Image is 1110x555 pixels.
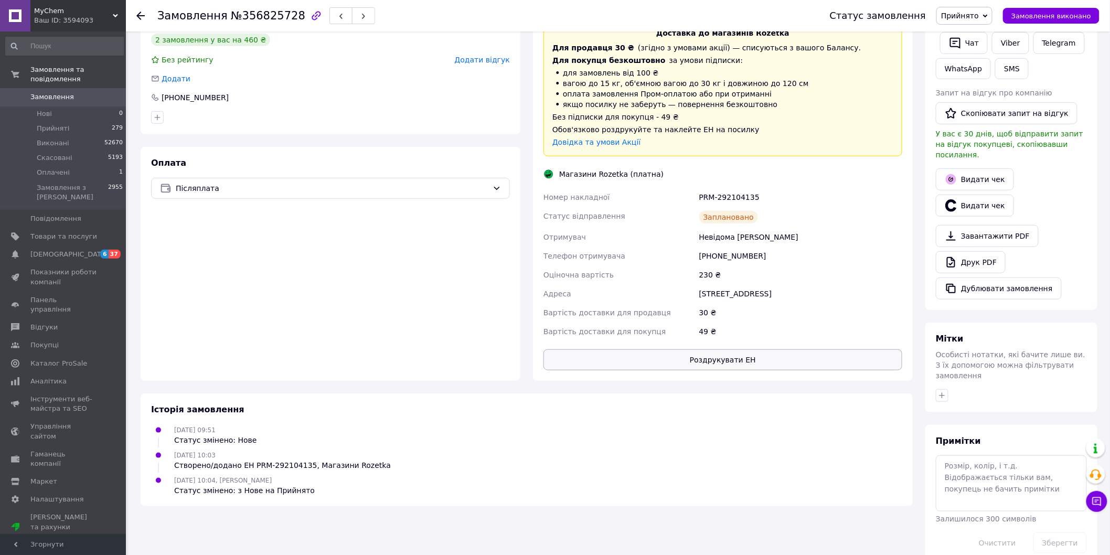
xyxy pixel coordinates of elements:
[157,9,228,22] span: Замовлення
[30,513,97,541] span: [PERSON_NAME] та рахунки
[119,168,123,177] span: 1
[176,183,488,194] span: Післяплата
[543,327,666,336] span: Вартість доставки для покупця
[30,450,97,468] span: Гаманець компанії
[543,271,614,279] span: Оціночна вартість
[543,212,625,220] span: Статус відправлення
[174,435,257,445] div: Статус змінено: Нове
[552,112,893,122] div: Без підписки для покупця - 49 ₴
[936,58,991,79] a: WhatsApp
[936,515,1037,523] span: Залишилося 300 символів
[30,268,97,286] span: Показники роботи компанії
[1086,491,1107,512] button: Чат з покупцем
[995,58,1029,79] button: SMS
[109,250,121,259] span: 37
[552,89,893,99] li: оплата замовлення Пром-оплатою або при отриманні
[936,130,1083,159] span: У вас є 30 днів, щоб відправити запит на відгук покупцеві, скопіювавши посилання.
[151,34,270,46] div: 2 замовлення у вас на 460 ₴
[112,124,123,133] span: 279
[30,377,67,386] span: Аналітика
[552,56,666,65] span: Для покупця безкоштовно
[557,169,666,179] div: Магазини Rozetka (платна)
[30,323,58,332] span: Відгуки
[936,251,1006,273] a: Друк PDF
[119,109,123,119] span: 0
[30,359,87,368] span: Каталог ProSale
[552,138,641,146] a: Довідка та умови Акції
[30,92,74,102] span: Замовлення
[37,124,69,133] span: Прийняті
[697,322,904,341] div: 49 ₴
[30,214,81,223] span: Повідомлення
[30,250,108,259] span: [DEMOGRAPHIC_DATA]
[37,138,69,148] span: Виконані
[108,183,123,202] span: 2955
[37,168,70,177] span: Оплачені
[161,92,230,103] div: [PHONE_NUMBER]
[5,37,124,56] input: Пошук
[936,168,1014,190] button: Видати чек
[697,265,904,284] div: 230 ₴
[108,153,123,163] span: 5193
[37,183,108,202] span: Замовлення з [PERSON_NAME]
[697,188,904,207] div: PRM-292104135
[940,32,988,54] button: Чат
[697,303,904,322] div: 30 ₴
[174,452,216,459] span: [DATE] 10:03
[936,89,1052,97] span: Запит на відгук про компанію
[455,56,510,64] span: Додати відгук
[30,295,97,314] span: Панель управління
[552,99,893,110] li: якщо посилку не заберуть — повернення безкоштовно
[936,350,1085,380] span: Особисті нотатки, які бачите лише ви. З їх допомогою можна фільтрувати замовлення
[174,426,216,434] span: [DATE] 09:51
[936,225,1039,247] a: Завантажити PDF
[936,102,1077,124] button: Скопіювати запит на відгук
[30,422,97,441] span: Управління сайтом
[543,290,571,298] span: Адреса
[1011,12,1091,20] span: Замовлення виконано
[162,56,214,64] span: Без рейтингу
[30,477,57,486] span: Маркет
[100,250,109,259] span: 6
[552,78,893,89] li: вагою до 15 кг, об'ємною вагою до 30 кг і довжиною до 120 см
[552,42,893,53] div: (згідно з умовами акції) — списуються з вашого Балансу.
[162,74,190,83] span: Додати
[30,495,84,504] span: Налаштування
[552,68,893,78] li: для замовлень від 100 ₴
[697,247,904,265] div: [PHONE_NUMBER]
[37,153,72,163] span: Скасовані
[656,29,789,37] span: Доставка до магазинів Rozetka
[936,277,1062,300] button: Дублювати замовлення
[543,252,625,260] span: Телефон отримувача
[830,10,926,21] div: Статус замовлення
[30,232,97,241] span: Товари та послуги
[30,340,59,350] span: Покупці
[992,32,1029,54] a: Viber
[151,404,244,414] span: Історія замовлення
[30,65,126,84] span: Замовлення та повідомлення
[543,233,586,241] span: Отримувач
[174,477,272,484] span: [DATE] 10:04, [PERSON_NAME]
[697,228,904,247] div: Невідома [PERSON_NAME]
[104,138,123,148] span: 52670
[37,109,52,119] span: Нові
[697,284,904,303] div: [STREET_ADDRESS]
[936,334,964,344] span: Мітки
[552,55,893,66] div: за умови підписки:
[231,9,305,22] span: №356825728
[543,349,902,370] button: Роздрукувати ЕН
[136,10,145,21] div: Повернутися назад
[941,12,979,20] span: Прийнято
[1003,8,1100,24] button: Замовлення виконано
[552,124,893,135] div: Обов'язково роздрукуйте та наклейте ЕН на посилку
[34,16,126,25] div: Ваш ID: 3594093
[936,195,1014,217] button: Видати чек
[936,436,981,446] span: Примітки
[699,211,759,223] div: Заплановано
[543,193,610,201] span: Номер накладної
[151,158,186,168] span: Оплата
[174,460,391,471] div: Створено/додано ЕН PRM-292104135, Магазини Rozetka
[30,394,97,413] span: Інструменти веб-майстра та SEO
[552,44,634,52] span: Для продавця 30 ₴
[543,308,671,317] span: Вартість доставки для продавця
